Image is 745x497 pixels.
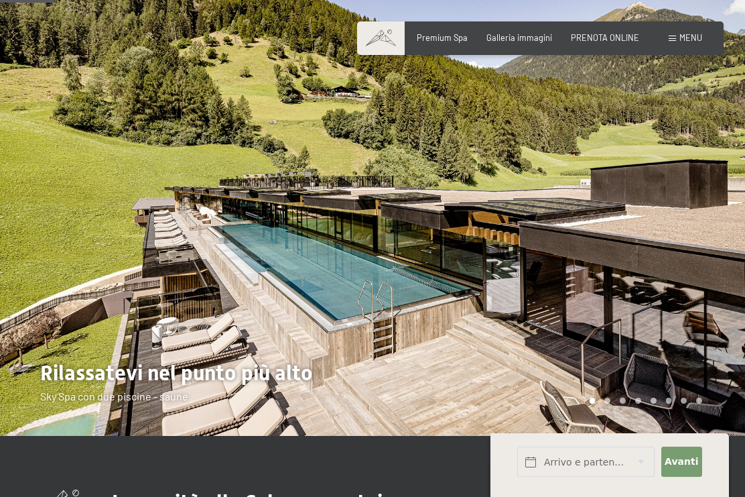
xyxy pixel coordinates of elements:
div: Carousel Page 4 [635,398,641,404]
div: Carousel Page 2 [604,398,610,404]
div: Carousel Page 7 [681,398,687,404]
div: Carousel Page 3 [620,398,626,404]
div: Carousel Page 5 [651,398,657,404]
a: Premium Spa [417,32,468,43]
span: Menu [679,32,702,43]
div: Carousel Page 8 [696,398,702,404]
span: Avanti [665,455,698,469]
a: PRENOTA ONLINE [571,32,639,43]
button: Avanti [661,447,703,477]
div: Carousel Pagination [585,398,702,404]
div: Carousel Page 6 [666,398,672,404]
a: Galleria immagini [486,32,552,43]
div: Carousel Page 1 (Current Slide) [590,398,596,404]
